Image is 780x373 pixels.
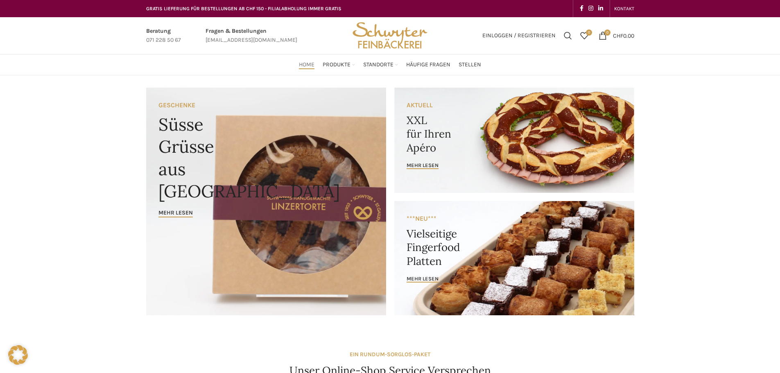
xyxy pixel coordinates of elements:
[459,57,481,73] a: Stellen
[613,32,634,39] bdi: 0.00
[394,201,634,315] a: Banner link
[604,29,610,36] span: 0
[576,27,592,44] a: 0
[459,61,481,69] span: Stellen
[614,0,634,17] a: KONTAKT
[577,3,586,14] a: Facebook social link
[206,27,297,45] a: Infobox link
[323,57,355,73] a: Produkte
[482,33,556,38] span: Einloggen / Registrieren
[146,27,181,45] a: Infobox link
[614,6,634,11] span: KONTAKT
[595,27,638,44] a: 0 CHF0.00
[146,88,386,315] a: Banner link
[478,27,560,44] a: Einloggen / Registrieren
[406,61,450,69] span: Häufige Fragen
[596,3,606,14] a: Linkedin social link
[586,3,596,14] a: Instagram social link
[299,61,314,69] span: Home
[323,61,350,69] span: Produkte
[613,32,623,39] span: CHF
[363,57,398,73] a: Standorte
[610,0,638,17] div: Secondary navigation
[363,61,393,69] span: Standorte
[146,6,341,11] span: GRATIS LIEFERUNG FÜR BESTELLUNGEN AB CHF 150 - FILIALABHOLUNG IMMER GRATIS
[406,57,450,73] a: Häufige Fragen
[299,57,314,73] a: Home
[586,29,592,36] span: 0
[350,17,430,54] img: Bäckerei Schwyter
[560,27,576,44] a: Suchen
[350,32,430,38] a: Site logo
[350,351,430,358] strong: EIN RUNDUM-SORGLOS-PAKET
[142,57,638,73] div: Main navigation
[394,88,634,193] a: Banner link
[576,27,592,44] div: Meine Wunschliste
